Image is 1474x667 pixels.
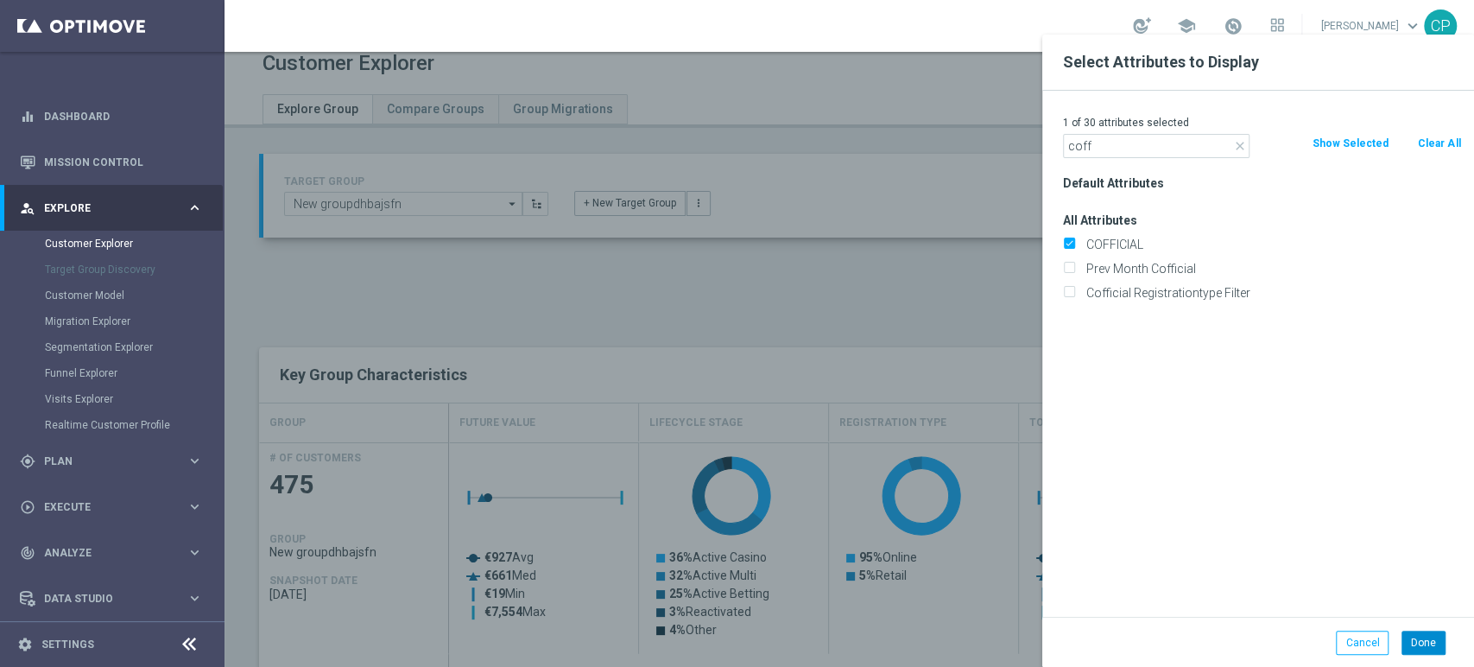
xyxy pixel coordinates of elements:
[45,283,223,308] div: Customer Model
[20,139,203,185] div: Mission Control
[45,418,180,432] a: Realtime Customer Profile
[1080,285,1461,301] label: Cofficial Registrationtype Filter
[45,257,223,283] div: Target Group Discovery
[1319,13,1424,39] a: [PERSON_NAME]keyboard_arrow_down
[44,139,203,185] a: Mission Control
[45,340,180,354] a: Segmentation Explorer
[45,392,180,406] a: Visits Explorer
[20,499,187,515] div: Execute
[19,201,204,215] button: person_search Explore keyboard_arrow_right
[45,308,223,334] div: Migration Explorer
[1401,631,1446,655] button: Done
[187,499,203,515] i: keyboard_arrow_right
[45,366,180,380] a: Funnel Explorer
[20,109,35,124] i: equalizer
[19,110,204,124] button: equalizer Dashboard
[41,639,94,650] a: Settings
[44,456,187,467] span: Plan
[45,386,223,412] div: Visits Explorer
[19,546,204,560] button: track_changes Analyze keyboard_arrow_right
[1177,16,1196,35] span: school
[1080,237,1461,252] label: COFFICIAL
[44,502,187,512] span: Execute
[19,454,204,468] button: gps_fixed Plan keyboard_arrow_right
[45,237,180,251] a: Customer Explorer
[20,200,187,216] div: Explore
[20,454,187,469] div: Plan
[1080,261,1461,276] label: Prev Month Cofficial
[20,591,187,607] div: Data Studio
[45,231,223,257] div: Customer Explorer
[17,637,33,652] i: settings
[45,412,223,438] div: Realtime Customer Profile
[187,590,203,607] i: keyboard_arrow_right
[20,200,35,216] i: person_search
[20,545,187,561] div: Analyze
[44,594,187,604] span: Data Studio
[1063,52,1453,73] h2: Select Attributes to Display
[45,289,180,302] a: Customer Model
[187,544,203,561] i: keyboard_arrow_right
[187,453,203,469] i: keyboard_arrow_right
[45,314,180,328] a: Migration Explorer
[20,454,35,469] i: gps_fixed
[19,156,204,169] button: Mission Control
[1403,16,1422,35] span: keyboard_arrow_down
[19,500,204,514] button: play_circle_outline Execute keyboard_arrow_right
[1233,139,1247,153] i: close
[20,499,35,515] i: play_circle_outline
[1063,175,1461,191] h3: Default Attributes
[45,334,223,360] div: Segmentation Explorer
[19,592,204,606] button: Data Studio keyboard_arrow_right
[1063,116,1461,130] p: 1 of 30 attributes selected
[1310,134,1389,153] button: Show Selected
[45,360,223,386] div: Funnel Explorer
[20,93,203,139] div: Dashboard
[1416,134,1462,153] button: Clear All
[44,93,203,139] a: Dashboard
[1063,213,1461,228] h3: All Attributes
[44,548,187,558] span: Analyze
[1336,631,1389,655] button: Cancel
[20,545,35,561] i: track_changes
[1063,134,1249,158] input: Search
[1424,10,1457,42] div: CP
[44,203,187,213] span: Explore
[187,200,203,216] i: keyboard_arrow_right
